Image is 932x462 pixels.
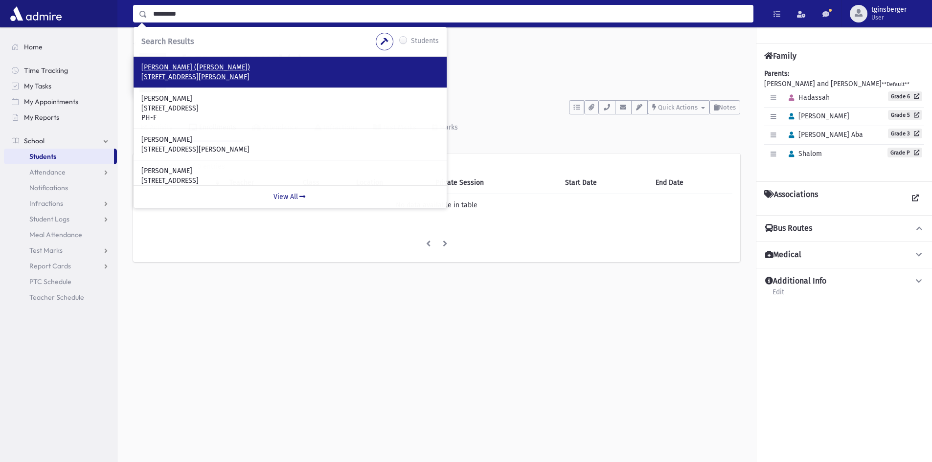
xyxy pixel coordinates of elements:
a: My Reports [4,110,117,125]
label: Students [411,36,439,47]
h4: Associations [764,190,818,207]
span: Search Results [141,37,194,46]
h1: [PERSON_NAME] (4) [182,53,740,70]
span: tginsberger [871,6,907,14]
a: Meal Attendance [4,227,117,242]
nav: breadcrumb [133,39,168,53]
span: [PERSON_NAME] Aba [784,131,863,139]
a: Grade P [887,148,922,157]
h6: [STREET_ADDRESS][PERSON_NAME] [182,74,740,83]
h4: Family [764,51,796,61]
span: Report Cards [29,262,71,270]
a: [PERSON_NAME] [STREET_ADDRESS][PERSON_NAME] [141,135,439,154]
div: [PERSON_NAME] and [PERSON_NAME] [764,68,924,174]
a: Test Marks [4,242,117,258]
p: [PERSON_NAME] ([PERSON_NAME]) [141,63,439,72]
p: PH-F [141,113,439,123]
a: Teacher Schedule [4,289,117,305]
b: Parents: [764,69,789,78]
span: My Appointments [24,97,78,106]
button: Bus Routes [764,223,924,234]
p: [PERSON_NAME] [141,135,439,145]
h4: Additional Info [765,276,826,286]
button: Additional Info [764,276,924,286]
a: Infractions [4,196,117,211]
a: Grade 3 [888,129,922,138]
span: Infractions [29,199,63,208]
span: Hadassah [784,93,830,102]
a: Students [4,149,114,164]
a: My Tasks [4,78,117,94]
input: Search [147,5,753,22]
a: Attendance [4,164,117,180]
a: Edit [772,286,785,304]
span: [PERSON_NAME] [784,112,849,120]
button: Notes [709,100,740,114]
a: [PERSON_NAME] [STREET_ADDRESS] PH-F [141,94,439,123]
a: Student Logs [4,211,117,227]
span: Shalom [784,150,822,158]
th: Private Session [430,172,559,194]
span: Students [29,152,56,161]
a: [PERSON_NAME] ([PERSON_NAME]) [STREET_ADDRESS][PERSON_NAME] [141,63,439,82]
span: Student Logs [29,215,69,223]
div: Marks [437,123,458,132]
span: My Reports [24,113,59,122]
a: Notifications [4,180,117,196]
span: Notifications [29,183,68,192]
a: Students [133,40,168,48]
img: AdmirePro [8,4,64,23]
a: Grade 5 [888,110,922,120]
span: Attendance [29,168,66,176]
a: Home [4,39,117,55]
span: User [871,14,907,22]
button: Quick Actions [648,100,709,114]
p: [STREET_ADDRESS][PERSON_NAME] [141,145,439,154]
th: Start Date [559,172,650,194]
a: My Appointments [4,94,117,110]
span: Meal Attendance [29,230,82,239]
p: [STREET_ADDRESS] [141,176,439,186]
span: PTC Schedule [29,277,71,286]
th: End Date [650,172,732,194]
button: Medical [764,250,924,260]
a: PTC Schedule [4,274,117,289]
span: Test Marks [29,246,63,255]
a: School [4,133,117,149]
span: My Tasks [24,82,51,90]
p: [PERSON_NAME] [141,166,439,176]
a: [PERSON_NAME] [STREET_ADDRESS] 5H-F [141,166,439,195]
span: Notes [719,104,736,111]
span: Home [24,43,43,51]
h4: Bus Routes [765,223,812,234]
span: Teacher Schedule [29,293,84,302]
a: Report Cards [4,258,117,274]
a: Activity [133,114,181,142]
p: [PERSON_NAME] [141,94,439,104]
span: Time Tracking [24,66,68,75]
h4: Medical [765,250,801,260]
a: Time Tracking [4,63,117,78]
span: Quick Actions [658,104,698,111]
p: [STREET_ADDRESS] [141,104,439,113]
a: View all Associations [907,190,924,207]
a: View All [134,185,447,208]
a: Grade 6 [888,91,922,101]
span: School [24,136,45,145]
p: [STREET_ADDRESS][PERSON_NAME] [141,72,439,82]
